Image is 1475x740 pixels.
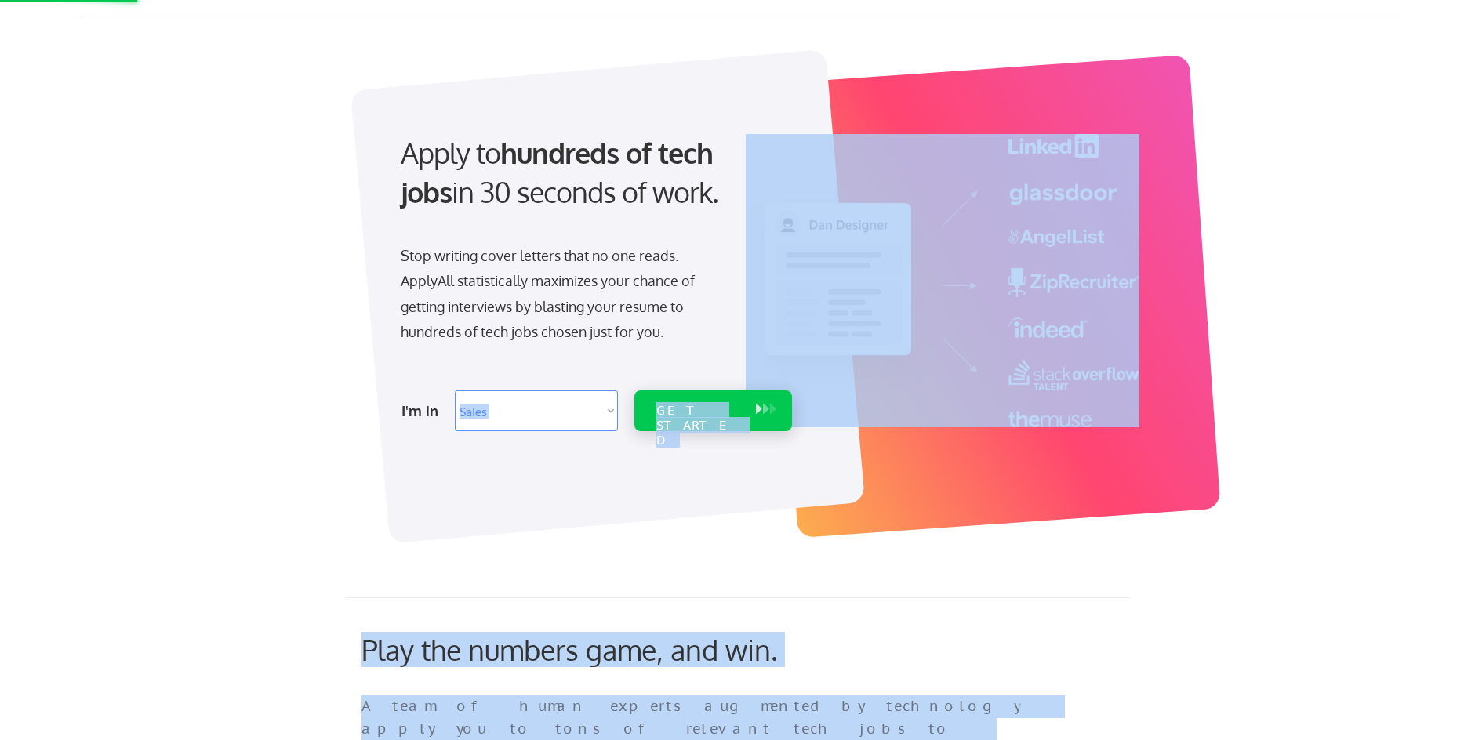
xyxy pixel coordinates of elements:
div: GET STARTED [656,403,740,448]
div: Apply to in 30 seconds of work. [401,133,786,212]
div: Stop writing cover letters that no one reads. ApplyAll statistically maximizes your chance of get... [401,243,723,345]
div: I'm in [401,398,445,423]
div: Play the numbers game, and win. [361,633,848,666]
strong: hundreds of tech jobs [401,135,720,209]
